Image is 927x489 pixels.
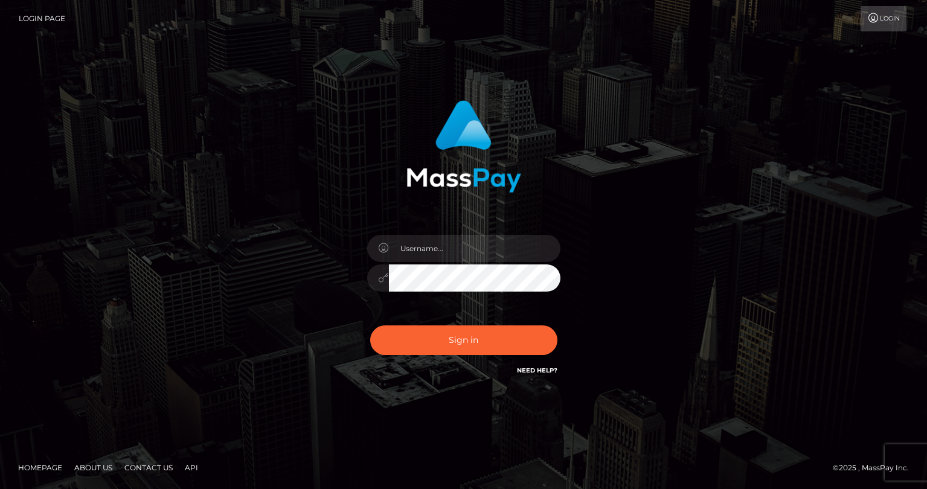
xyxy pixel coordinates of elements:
a: Contact Us [120,458,178,477]
a: Homepage [13,458,67,477]
a: Login Page [19,6,65,31]
input: Username... [389,235,560,262]
a: Need Help? [517,366,557,374]
button: Sign in [370,325,557,355]
img: MassPay Login [406,100,521,193]
a: API [180,458,203,477]
a: Login [861,6,906,31]
a: About Us [69,458,117,477]
div: © 2025 , MassPay Inc. [833,461,918,475]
